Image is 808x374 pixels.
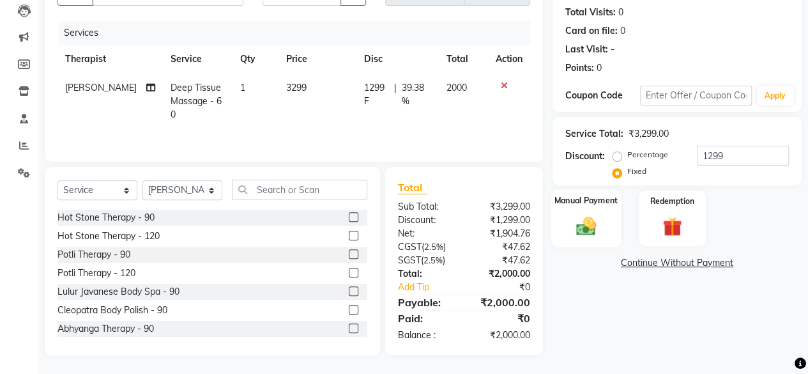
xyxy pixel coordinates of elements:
[640,86,752,105] input: Enter Offer / Coupon Code
[554,194,618,206] label: Manual Payment
[464,329,540,342] div: ₹2,000.00
[565,89,640,102] div: Coupon Code
[232,45,278,74] th: Qty
[388,295,464,310] div: Payable:
[464,267,540,281] div: ₹2,000.00
[57,304,167,317] div: Cleopatra Body Polish - 90
[278,45,356,74] th: Price
[388,267,464,281] div: Total:
[464,227,540,240] div: ₹1,904.76
[398,241,422,253] span: CGST
[597,61,602,75] div: 0
[388,240,464,254] div: ( )
[611,43,614,56] div: -
[627,166,646,177] label: Fixed
[364,81,389,108] span: 1299 F
[446,82,467,93] span: 2000
[232,180,367,199] input: Search or Scan
[464,311,540,326] div: ₹0
[286,82,306,93] span: 3299
[650,196,694,207] label: Redemption
[57,211,155,224] div: Hot Stone Therapy - 90
[488,45,530,74] th: Action
[65,82,137,93] span: [PERSON_NAME]
[398,181,427,194] span: Total
[620,24,625,38] div: 0
[464,254,540,267] div: ₹47.62
[57,267,135,280] div: Potli Therapy - 120
[555,256,799,270] a: Continue Without Payment
[464,200,540,214] div: ₹3,299.00
[757,86,793,105] button: Apply
[59,21,540,45] div: Services
[57,322,154,336] div: Abhyanga Therapy - 90
[57,248,130,261] div: Potli Therapy - 90
[570,214,602,237] img: _cash.svg
[565,43,608,56] div: Last Visit:
[171,82,222,120] span: Deep Tissue Massage - 60
[657,215,688,238] img: _gift.svg
[565,24,618,38] div: Card on file:
[565,61,594,75] div: Points:
[565,150,605,163] div: Discount:
[476,281,540,294] div: ₹0
[57,285,179,299] div: Lulur Javanese Body Spa - 90
[388,254,464,267] div: ( )
[388,227,464,240] div: Net:
[464,295,540,310] div: ₹2,000.00
[423,255,443,265] span: 2.5%
[439,45,488,74] th: Total
[163,45,232,74] th: Service
[356,45,439,74] th: Disc
[464,240,540,254] div: ₹47.62
[57,45,163,74] th: Therapist
[240,82,245,93] span: 1
[618,6,623,19] div: 0
[565,6,616,19] div: Total Visits:
[398,254,421,266] span: SGST
[388,329,464,342] div: Balance :
[388,214,464,227] div: Discount:
[464,214,540,227] div: ₹1,299.00
[402,81,431,108] span: 39.38 %
[388,311,464,326] div: Paid:
[394,81,397,108] span: |
[629,127,669,141] div: ₹3,299.00
[424,242,443,252] span: 2.5%
[388,200,464,214] div: Sub Total:
[388,281,476,294] a: Add Tip
[565,127,623,141] div: Service Total:
[627,149,668,160] label: Percentage
[57,230,160,243] div: Hot Stone Therapy - 120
